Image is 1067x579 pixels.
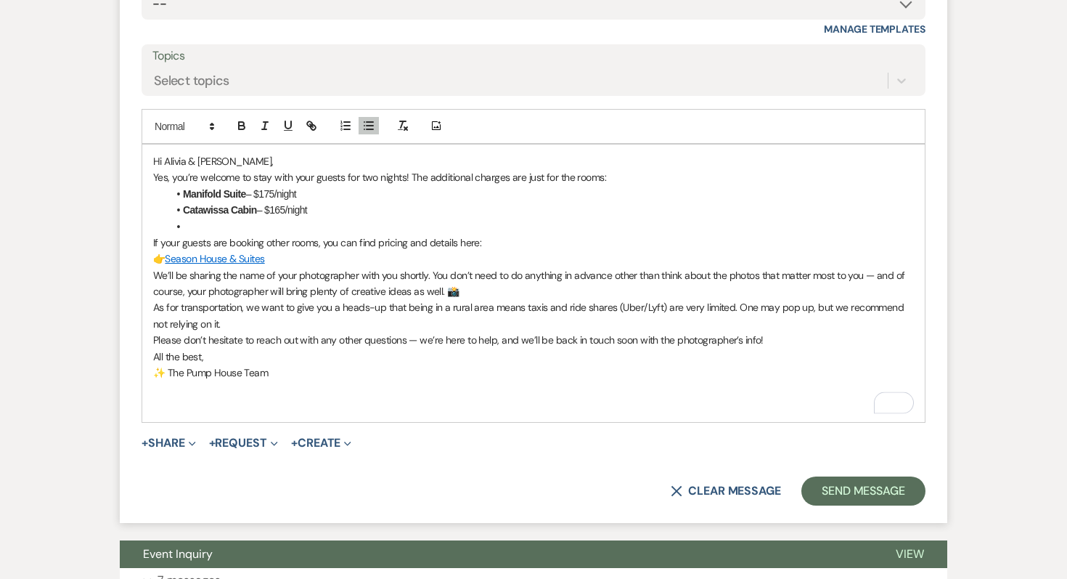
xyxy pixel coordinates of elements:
[183,204,257,216] strong: Catawissa Cabin
[153,332,914,348] p: Please don’t hesitate to reach out with any other questions — we’re here to help, and we’ll be ba...
[142,437,148,449] span: +
[291,437,298,449] span: +
[142,437,196,449] button: Share
[291,437,351,449] button: Create
[153,169,914,185] p: Yes, you’re welcome to stay with your guests for two nights! The additional charges are just for ...
[183,188,246,200] strong: Manifold Suite
[153,299,914,332] p: As for transportation, we want to give you a heads-up that being in a rural area means taxis and ...
[801,477,925,506] button: Send Message
[896,546,924,562] span: View
[209,437,216,449] span: +
[143,546,213,562] span: Event Inquiry
[209,437,278,449] button: Request
[824,23,925,36] a: Manage Templates
[153,251,914,267] p: 👉
[872,540,947,568] button: View
[154,70,229,90] div: Select topics
[153,235,914,251] p: If your guests are booking other rooms, you can find pricing and details here:
[671,485,781,497] button: Clear message
[153,349,914,365] p: All the best,
[153,153,914,169] p: Hi Alivia & [PERSON_NAME],
[153,267,914,300] p: We’ll be sharing the name of your photographer with you shortly. You don’t need to do anything in...
[152,46,915,67] label: Topics
[168,202,914,218] li: – $165/night
[120,540,872,568] button: Event Inquiry
[168,186,914,202] li: – $175/night
[142,145,925,422] div: To enrich screen reader interactions, please activate Accessibility in Grammarly extension settings
[165,252,264,265] a: Season House & Suites
[153,365,914,381] p: ✨ The Pump House Team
